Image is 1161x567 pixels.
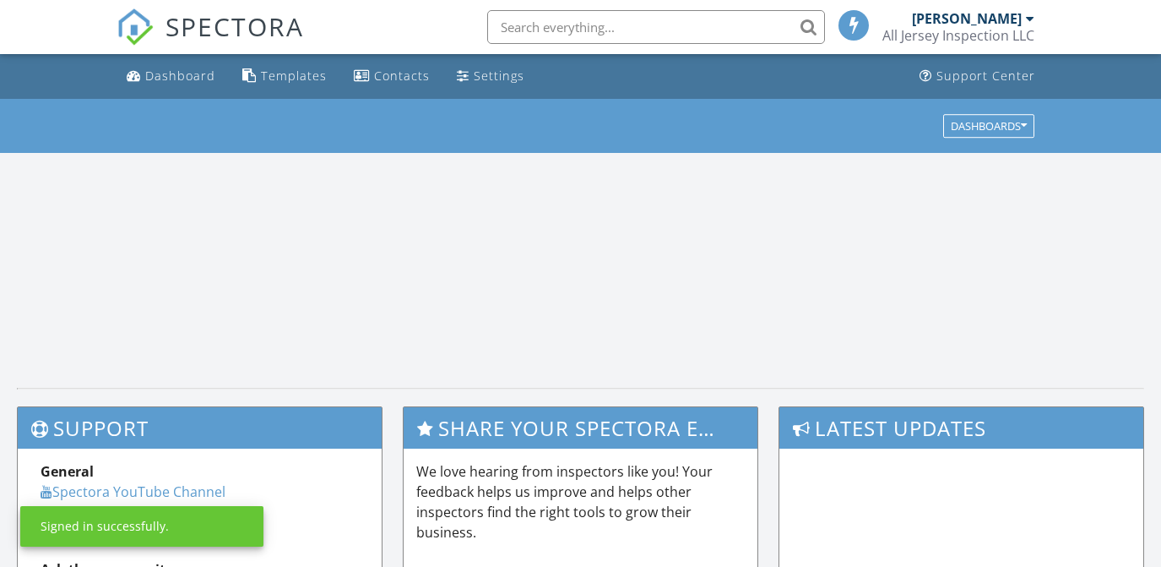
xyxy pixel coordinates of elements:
[236,61,334,92] a: Templates
[374,68,430,84] div: Contacts
[41,462,94,481] strong: General
[18,407,382,449] h3: Support
[936,68,1035,84] div: Support Center
[951,120,1027,132] div: Dashboards
[943,114,1034,138] button: Dashboards
[41,482,225,501] a: Spectora YouTube Channel
[779,407,1143,449] h3: Latest Updates
[882,27,1034,44] div: All Jersey Inspection LLC
[165,8,304,44] span: SPECTORA
[487,10,825,44] input: Search everything...
[117,23,304,58] a: SPECTORA
[450,61,531,92] a: Settings
[474,68,524,84] div: Settings
[416,461,745,542] p: We love hearing from inspectors like you! Your feedback helps us improve and helps other inspecto...
[404,407,757,449] h3: Share Your Spectora Experience
[912,10,1022,27] div: [PERSON_NAME]
[120,61,222,92] a: Dashboard
[145,68,215,84] div: Dashboard
[41,518,169,535] div: Signed in successfully.
[117,8,154,46] img: The Best Home Inspection Software - Spectora
[261,68,327,84] div: Templates
[913,61,1042,92] a: Support Center
[347,61,437,92] a: Contacts
[41,503,177,521] a: Spectora Academy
